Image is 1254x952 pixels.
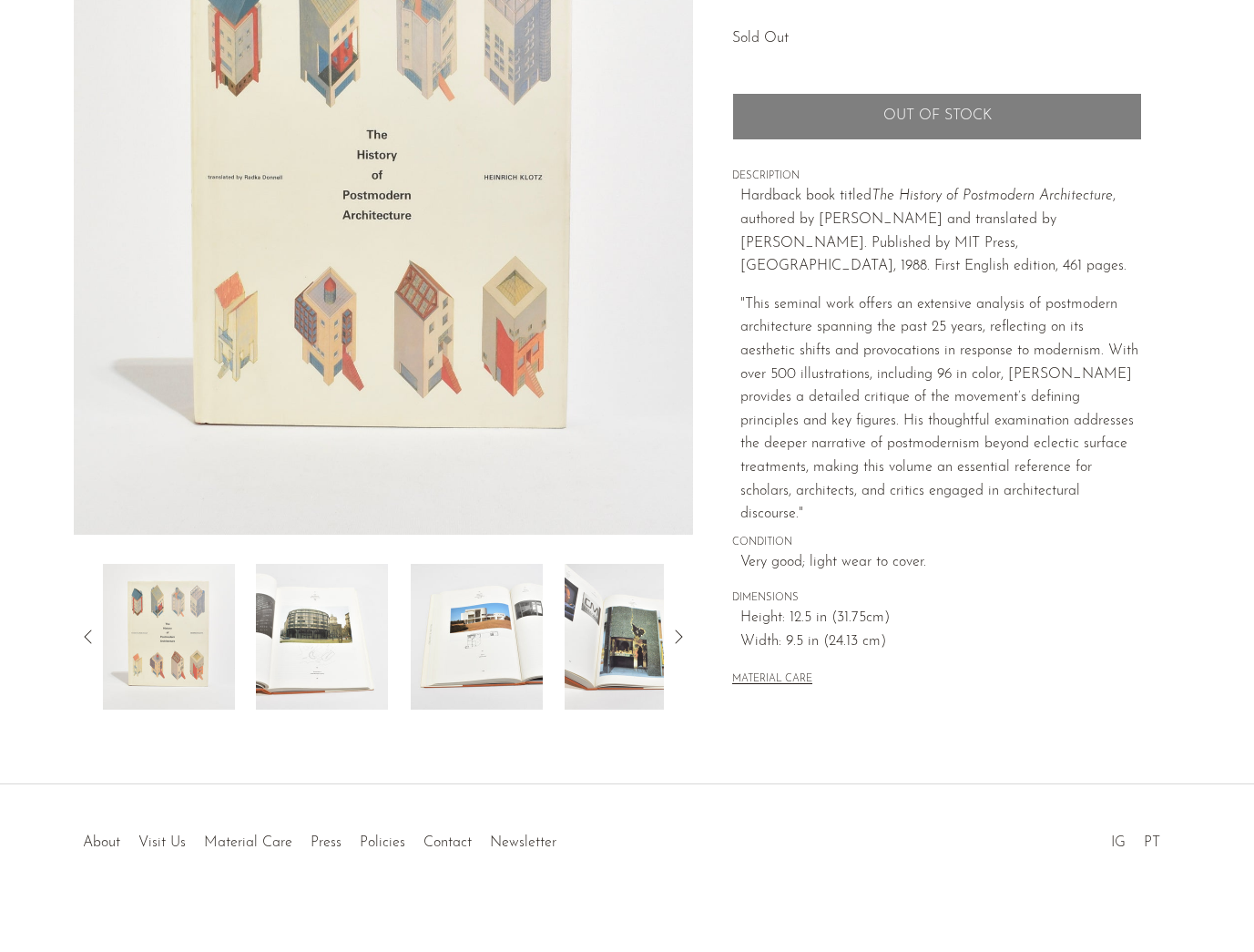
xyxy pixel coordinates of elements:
span: CONDITION [732,535,1142,551]
a: Material Care [204,835,292,850]
span: Out of stock [883,107,992,125]
em: The History of Postmodern Architecture [872,189,1113,203]
span: Sold Out [732,31,789,46]
img: The History of Postmodern Architecture [103,564,235,710]
ul: Quick links [74,821,566,855]
span: DIMENSIONS [732,590,1142,607]
a: About [83,835,120,850]
a: IG [1111,835,1126,850]
button: Add to cart [732,93,1142,140]
button: MATERIAL CARE [732,673,812,687]
img: The History of Postmodern Architecture [565,564,697,710]
span: DESCRIPTION [732,169,1142,185]
p: "This seminal work offers an extensive analysis of postmodern architecture spanning the past 25 y... [740,293,1142,527]
a: Contact [423,835,472,850]
span: Height: 12.5 in (31.75cm) [740,607,1142,630]
ul: Social Medias [1102,821,1169,855]
span: Very good; light wear to cover. [740,551,1142,575]
a: Policies [360,835,405,850]
img: The History of Postmodern Architecture [411,564,543,710]
p: Hardback book titled , authored by [PERSON_NAME] and translated by [PERSON_NAME]. Published by MI... [740,185,1142,278]
a: Visit Us [138,835,186,850]
a: PT [1144,835,1160,850]
span: Width: 9.5 in (24.13 cm) [740,630,1142,654]
a: Press [311,835,342,850]
img: The History of Postmodern Architecture [256,564,388,710]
